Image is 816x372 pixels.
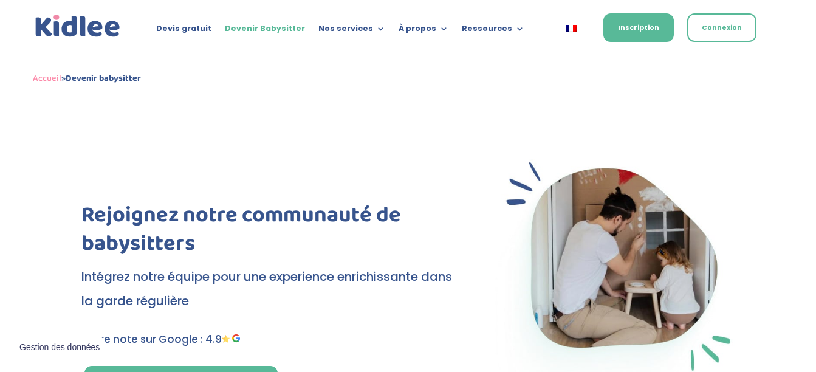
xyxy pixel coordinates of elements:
strong: Devenir babysitter [66,71,141,86]
img: logo_kidlee_bleu [33,12,123,40]
a: Inscription [603,13,674,42]
a: Nos services [318,24,385,38]
p: Notre note sur Google : 4.9 [81,331,459,348]
a: Devis gratuit [156,24,211,38]
a: Kidlee Logo [33,12,123,40]
a: Devenir Babysitter [225,24,305,38]
img: Français [566,25,577,32]
button: Gestion des données [12,335,107,360]
span: Gestion des données [19,342,100,353]
span: Intégrez notre équipe pour une experience enrichissante dans la garde régulière [81,268,452,309]
a: Connexion [687,13,756,42]
a: À propos [399,24,448,38]
span: Rejoignez notre communauté de babysitters [81,198,401,261]
a: Ressources [462,24,524,38]
span: » [33,71,141,86]
a: Accueil [33,71,61,86]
